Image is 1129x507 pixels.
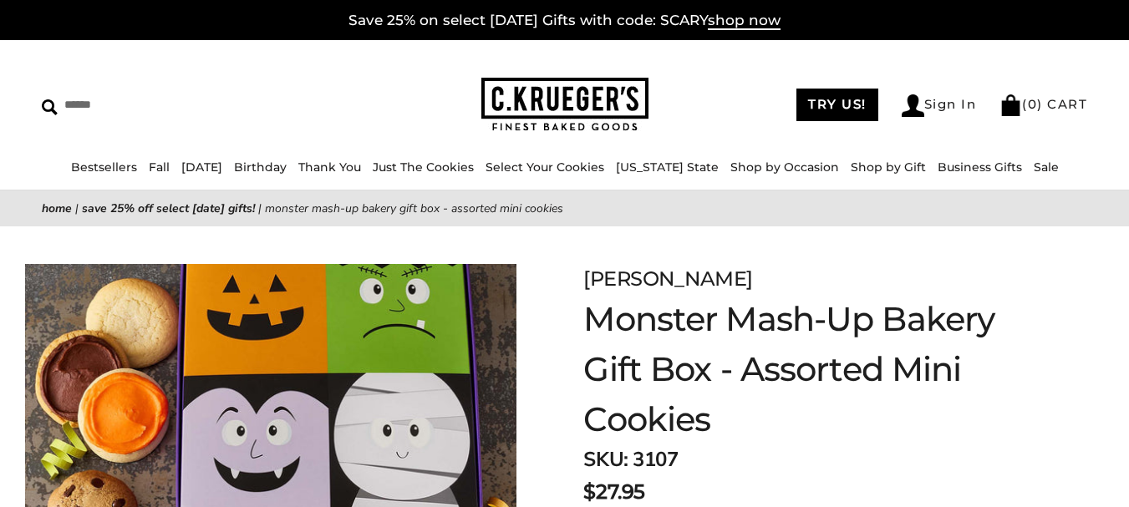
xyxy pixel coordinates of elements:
[616,160,719,175] a: [US_STATE] State
[42,199,1087,218] nav: breadcrumbs
[181,160,222,175] a: [DATE]
[481,78,648,132] img: C.KRUEGER'S
[348,12,781,30] a: Save 25% on select [DATE] Gifts with code: SCARYshop now
[708,12,781,30] span: shop now
[42,200,72,216] a: Home
[149,160,170,175] a: Fall
[75,200,79,216] span: |
[938,160,1022,175] a: Business Gifts
[71,160,137,175] a: Bestsellers
[902,94,924,117] img: Account
[730,160,839,175] a: Shop by Occasion
[633,446,678,473] span: 3107
[902,94,977,117] a: Sign In
[999,94,1022,116] img: Bag
[486,160,604,175] a: Select Your Cookies
[999,96,1087,112] a: (0) CART
[298,160,361,175] a: Thank You
[82,200,255,216] a: Save 25% off Select [DATE] Gifts!
[42,92,284,118] input: Search
[258,200,262,216] span: |
[583,264,1045,294] div: [PERSON_NAME]
[1028,96,1038,112] span: 0
[796,89,878,121] a: TRY US!
[583,294,1045,444] h1: Monster Mash-Up Bakery Gift Box - Assorted Mini Cookies
[851,160,926,175] a: Shop by Gift
[234,160,287,175] a: Birthday
[583,477,644,507] span: $27.95
[42,99,58,115] img: Search
[265,200,563,216] span: Monster Mash-Up Bakery Gift Box - Assorted Mini Cookies
[373,160,474,175] a: Just The Cookies
[583,446,628,473] strong: SKU:
[1034,160,1059,175] a: Sale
